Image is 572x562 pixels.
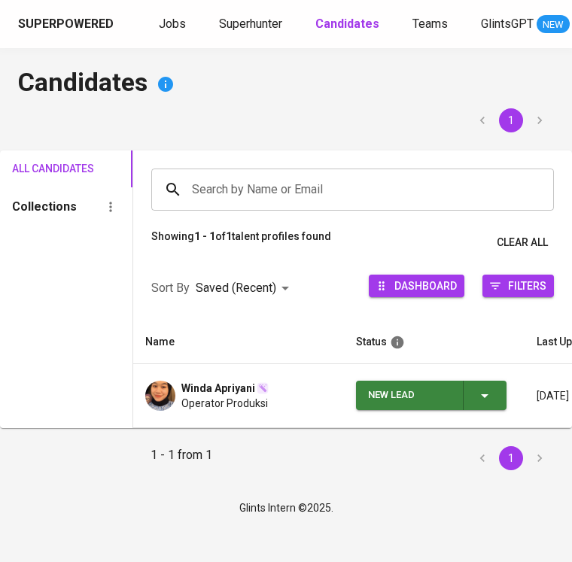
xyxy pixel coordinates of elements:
span: Teams [412,17,448,31]
div: Superpowered [18,16,114,33]
a: Superpowered [18,16,117,33]
b: 1 - 1 [194,230,215,242]
div: Saved (Recent) [196,275,294,302]
span: Clear All [497,233,548,252]
a: Superhunter [219,15,285,34]
button: Filters [482,275,554,297]
button: Dashboard [369,275,464,297]
a: GlintsGPT NEW [481,15,570,34]
img: magic_wand.svg [257,382,269,394]
span: GlintsGPT [481,17,534,31]
span: Operator Produksi [181,396,268,411]
h6: Collections [12,196,77,217]
span: All Candidates [12,159,54,178]
b: 1 [226,230,232,242]
nav: pagination navigation [468,108,554,132]
span: Filters [508,275,546,296]
img: 63fba569355146611791d71961199d83.png [145,381,175,411]
a: Candidates [315,15,382,34]
p: Saved (Recent) [196,279,276,297]
div: New Lead [368,381,451,410]
span: Superhunter [219,17,282,31]
span: NEW [537,17,570,32]
button: Clear All [491,229,554,257]
span: Dashboard [394,275,457,296]
nav: pagination navigation [468,446,554,470]
th: Status [344,320,525,364]
button: page 1 [499,446,523,470]
button: New Lead [356,381,507,410]
h4: Candidates [18,66,554,102]
p: Showing of talent profiles found [151,229,331,257]
span: Winda Apriyani [181,381,255,396]
span: Jobs [159,17,186,31]
a: Teams [412,15,451,34]
b: Candidates [315,17,379,31]
p: Sort By [151,279,190,297]
button: page 1 [499,108,523,132]
th: Name [133,320,344,364]
p: 1 - 1 from 1 [151,446,212,470]
a: Jobs [159,15,189,34]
